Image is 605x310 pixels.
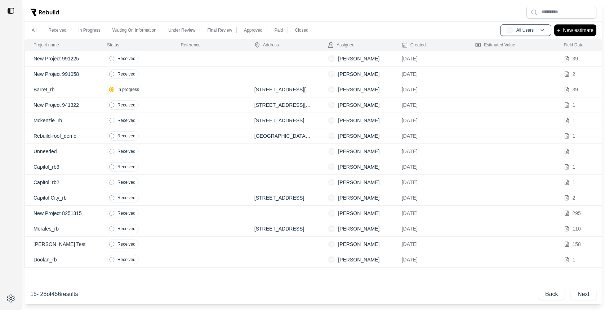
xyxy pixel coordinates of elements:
[30,290,78,298] p: 15 - 28 of 456 results
[117,179,135,185] p: Received
[516,27,534,33] p: All Users
[573,148,575,155] p: 1
[295,27,308,33] p: Closed
[117,241,135,247] p: Received
[34,70,90,78] p: New Project 991058
[246,221,319,237] td: [STREET_ADDRESS]
[117,118,135,123] p: Received
[117,210,135,216] p: Received
[328,101,335,109] span: EM
[338,256,379,263] p: [PERSON_NAME]
[168,27,195,33] p: Under Review
[328,179,335,186] span: EM
[554,24,596,36] button: +New estimate
[328,241,335,248] span: HV
[109,87,115,92] img: in-progress.svg
[244,27,262,33] p: Approved
[34,148,90,155] p: Unneeded
[117,71,135,77] p: Received
[207,27,232,33] p: Final Review
[500,24,551,36] button: AUAll Users
[573,86,578,93] p: 39
[328,225,335,232] span: EM
[338,148,379,155] p: [PERSON_NAME]
[573,117,575,124] p: 1
[246,128,319,144] td: [GEOGRAPHIC_DATA], [GEOGRAPHIC_DATA]
[573,163,575,170] p: 1
[254,42,279,48] div: Address
[30,9,59,16] img: Rebuild
[328,55,335,62] span: JR
[328,117,335,124] span: EM
[573,241,581,248] p: 158
[338,210,379,217] p: [PERSON_NAME]
[402,241,458,248] p: [DATE]
[402,70,458,78] p: [DATE]
[34,241,90,248] p: [PERSON_NAME] Test
[402,101,458,109] p: [DATE]
[117,195,135,201] p: Received
[328,86,335,93] span: EM
[328,194,335,201] span: EM
[338,86,379,93] p: [PERSON_NAME]
[402,179,458,186] p: [DATE]
[573,194,575,201] p: 2
[402,42,426,48] div: Created
[246,190,319,206] td: [STREET_ADDRESS]
[48,27,66,33] p: Received
[402,86,458,93] p: [DATE]
[338,225,379,232] p: [PERSON_NAME]
[34,194,90,201] p: Capitol City_rb
[78,27,100,33] p: In Progress
[34,117,90,124] p: Mckenzie_rb
[34,55,90,62] p: New Project 991225
[34,86,90,93] p: Barret_rb
[475,42,515,48] div: Estimated Value
[402,256,458,263] p: [DATE]
[34,256,90,263] p: Doolan_rb
[328,148,335,155] span: CW
[246,97,319,113] td: [STREET_ADDRESS][PERSON_NAME]
[117,226,135,232] p: Received
[573,55,578,62] p: 39
[34,101,90,109] p: New Project 941322
[32,27,36,33] p: All
[573,101,575,109] p: 1
[117,164,135,170] p: Received
[506,27,513,34] span: AU
[338,241,379,248] p: [PERSON_NAME]
[402,132,458,140] p: [DATE]
[402,225,458,232] p: [DATE]
[34,179,90,186] p: Capitol_rb2
[328,132,335,140] span: CW
[274,27,283,33] p: Paid
[338,70,379,78] p: [PERSON_NAME]
[117,56,135,61] p: Received
[246,82,319,97] td: [STREET_ADDRESS][PERSON_NAME]
[112,27,156,33] p: Waiting On Information
[573,179,575,186] p: 1
[107,42,119,48] div: Status
[338,55,379,62] p: [PERSON_NAME]
[402,210,458,217] p: [DATE]
[34,225,90,232] p: Morales_rb
[338,194,379,201] p: [PERSON_NAME]
[117,133,135,139] p: Received
[328,70,335,78] span: JR
[34,210,90,217] p: New Project 8251315
[402,194,458,201] p: [DATE]
[402,148,458,155] p: [DATE]
[117,257,135,263] p: Received
[34,42,59,48] div: Project name
[328,42,354,48] div: Assignee
[117,102,135,108] p: Received
[328,210,335,217] span: EM
[402,163,458,170] p: [DATE]
[402,55,458,62] p: [DATE]
[571,288,596,300] button: Next
[338,179,379,186] p: [PERSON_NAME]
[328,256,335,263] span: EM
[117,149,135,154] p: Received
[7,7,14,14] img: toggle sidebar
[338,101,379,109] p: [PERSON_NAME]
